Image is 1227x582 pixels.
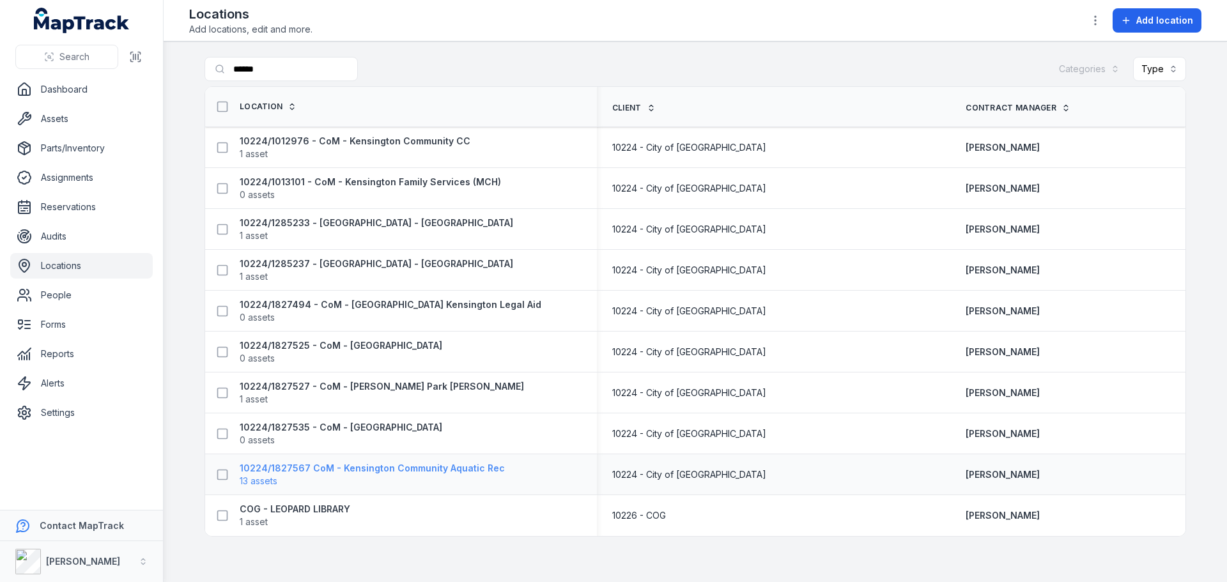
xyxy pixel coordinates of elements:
h2: Locations [189,5,313,23]
a: 10224/1827527 - CoM - [PERSON_NAME] Park [PERSON_NAME]1 asset [240,380,524,406]
a: 10224/1827535 - CoM - [GEOGRAPHIC_DATA]0 assets [240,421,442,447]
a: [PERSON_NAME] [966,223,1040,236]
a: Client [612,103,656,113]
a: [PERSON_NAME] [966,305,1040,318]
a: People [10,282,153,308]
a: [PERSON_NAME] [966,427,1040,440]
strong: 10224/1013101 - CoM - Kensington Family Services (MCH) [240,176,501,188]
a: Parts/Inventory [10,135,153,161]
span: 1 asset [240,229,268,242]
a: 10224/1285233 - [GEOGRAPHIC_DATA] - [GEOGRAPHIC_DATA]1 asset [240,217,513,242]
a: Settings [10,400,153,425]
a: Reservations [10,194,153,220]
span: 10224 - City of [GEOGRAPHIC_DATA] [612,427,766,440]
span: 0 assets [240,188,275,201]
span: 10224 - City of [GEOGRAPHIC_DATA] [612,264,766,277]
strong: 10224/1285233 - [GEOGRAPHIC_DATA] - [GEOGRAPHIC_DATA] [240,217,513,229]
strong: 10224/1827567 CoM - Kensington Community Aquatic Rec [240,462,505,475]
span: 0 assets [240,352,275,365]
a: [PERSON_NAME] [966,387,1040,399]
strong: 10224/1827494 - CoM - [GEOGRAPHIC_DATA] Kensington Legal Aid [240,298,541,311]
span: 10224 - City of [GEOGRAPHIC_DATA] [612,182,766,195]
span: 10226 - COG [612,509,666,522]
span: 1 asset [240,516,268,528]
a: Assets [10,106,153,132]
span: 0 assets [240,434,275,447]
a: [PERSON_NAME] [966,141,1040,154]
strong: COG - LEOPARD LIBRARY [240,503,350,516]
a: COG - LEOPARD LIBRARY1 asset [240,503,350,528]
a: [PERSON_NAME] [966,346,1040,358]
strong: 10224/1827525 - CoM - [GEOGRAPHIC_DATA] [240,339,442,352]
a: [PERSON_NAME] [966,264,1040,277]
strong: 10224/1012976 - CoM - Kensington Community CC [240,135,470,148]
span: 10224 - City of [GEOGRAPHIC_DATA] [612,468,766,481]
a: 10224/1827525 - CoM - [GEOGRAPHIC_DATA]0 assets [240,339,442,365]
a: Forms [10,312,153,337]
strong: 10224/1827535 - CoM - [GEOGRAPHIC_DATA] [240,421,442,434]
span: Location [240,102,282,112]
span: 13 assets [240,475,277,487]
a: 10224/1013101 - CoM - Kensington Family Services (MCH)0 assets [240,176,501,201]
span: 1 asset [240,148,268,160]
a: Audits [10,224,153,249]
span: Client [612,103,642,113]
span: Add location [1136,14,1193,27]
span: 10224 - City of [GEOGRAPHIC_DATA] [612,387,766,399]
button: Type [1133,57,1186,81]
a: [PERSON_NAME] [966,182,1040,195]
span: 10224 - City of [GEOGRAPHIC_DATA] [612,141,766,154]
strong: Contact MapTrack [40,520,124,531]
span: Contract Manager [966,103,1056,113]
span: 10224 - City of [GEOGRAPHIC_DATA] [612,305,766,318]
span: 0 assets [240,311,275,324]
span: 1 asset [240,270,268,283]
span: 10224 - City of [GEOGRAPHIC_DATA] [612,223,766,236]
strong: 10224/1827527 - CoM - [PERSON_NAME] Park [PERSON_NAME] [240,380,524,393]
a: Dashboard [10,77,153,102]
a: Locations [10,253,153,279]
strong: [PERSON_NAME] [46,556,120,567]
a: Assignments [10,165,153,190]
a: 10224/1285237 - [GEOGRAPHIC_DATA] - [GEOGRAPHIC_DATA]1 asset [240,257,513,283]
span: Add locations, edit and more. [189,23,313,36]
a: MapTrack [34,8,130,33]
a: 10224/1012976 - CoM - Kensington Community CC1 asset [240,135,470,160]
a: [PERSON_NAME] [966,509,1040,522]
button: Search [15,45,118,69]
a: 10224/1827567 CoM - Kensington Community Aquatic Rec13 assets [240,462,505,487]
a: 10224/1827494 - CoM - [GEOGRAPHIC_DATA] Kensington Legal Aid0 assets [240,298,541,324]
strong: 10224/1285237 - [GEOGRAPHIC_DATA] - [GEOGRAPHIC_DATA] [240,257,513,270]
a: Reports [10,341,153,367]
span: 1 asset [240,393,268,406]
a: Contract Manager [966,103,1070,113]
a: [PERSON_NAME] [966,468,1040,481]
span: 10224 - City of [GEOGRAPHIC_DATA] [612,346,766,358]
button: Add location [1113,8,1201,33]
a: Alerts [10,371,153,396]
a: Location [240,102,297,112]
span: Search [59,50,89,63]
